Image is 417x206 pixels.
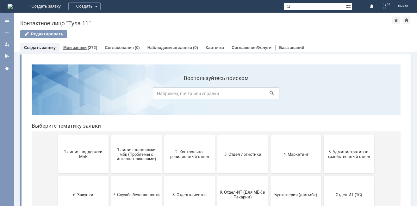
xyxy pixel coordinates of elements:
a: Создать заявку [24,45,56,50]
button: 8. Отдел качества [138,116,188,154]
div: Добавить в избранное [392,16,400,24]
a: Соглашения/Услуги [232,45,271,50]
span: 11 [383,6,390,10]
span: Расширенный поиск [346,3,352,9]
button: 9. Отдел-ИТ (Для МБК и Пекарни) [191,116,241,154]
button: Отдел-ИТ (Офис) [84,157,135,195]
button: Бухгалтерия (для мбк) [244,116,295,154]
button: Это соглашение не активно! [244,157,295,195]
div: (0) [193,45,198,50]
div: Контактное лицо "Тула 11" [20,20,392,27]
button: Финансовый отдел [138,157,188,195]
span: 8. Отдел качества [140,133,186,137]
button: 6. Закупки [31,116,82,154]
button: 1 линия поддержки мбк (Проблемы с интернет-заказами) [84,76,135,114]
a: Мои заявки [63,45,87,50]
button: 7. Служба безопасности [84,116,135,154]
span: 6. Закупки [33,133,80,137]
span: Франчайзинг [193,173,240,178]
button: Франчайзинг [191,157,241,195]
button: 2. Контрольно-ревизионный отдел [138,76,188,114]
button: 3. Отдел логистики [191,76,241,114]
a: Создать заявку [2,28,12,38]
div: (0) [135,45,140,50]
span: Тула [383,3,390,6]
span: 5. Административно-хозяйственный отдел [299,90,346,100]
span: Отдел-ИТ (Офис) [86,173,133,178]
header: Выберите тематику заявки [5,63,374,70]
div: Сделать домашней страницей [403,16,410,24]
button: 1 линия поддержки МБК [31,76,82,114]
span: 3. Отдел логистики [193,92,240,97]
button: Отдел ИТ (1С) [297,116,348,154]
span: [PERSON_NAME]. Услуги ИТ для МБК (оформляет L1) [299,168,346,183]
span: Бухгалтерия (для мбк) [246,133,293,137]
span: Это соглашение не активно! [246,171,293,180]
div: Создать [68,3,101,10]
span: Отдел ИТ (1С) [299,133,346,137]
a: Наблюдаемые заявки [147,45,192,50]
input: Например, почта или справка [126,28,253,40]
button: 5. Административно-хозяйственный отдел [297,76,348,114]
button: [PERSON_NAME]. Услуги ИТ для МБК (оформляет L1) [297,157,348,195]
span: 9. Отдел-ИТ (Для МБК и Пекарни) [193,130,240,140]
span: 4. Маркетинг [246,92,293,97]
a: Перейти на домашнюю страницу [8,4,13,9]
span: 1 линия поддержки МБК [33,90,80,100]
label: Воспользуйтесь поиском [126,15,253,22]
a: Согласования [105,45,134,50]
span: 1 линия поддержки мбк (Проблемы с интернет-заказами) [86,88,133,102]
a: Мои согласования [2,51,12,61]
span: Отдел-ИТ (Битрикс24 и CRM) [33,171,80,180]
button: Отдел-ИТ (Битрикс24 и CRM) [31,157,82,195]
img: logo [8,4,13,9]
span: Финансовый отдел [140,173,186,178]
a: Карточка [206,45,224,50]
div: (272) [88,45,97,50]
span: 7. Служба безопасности [86,133,133,137]
button: 4. Маркетинг [244,76,295,114]
span: 2. Контрольно-ревизионный отдел [140,90,186,100]
a: Мои заявки [2,39,12,49]
a: База знаний [279,45,304,50]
